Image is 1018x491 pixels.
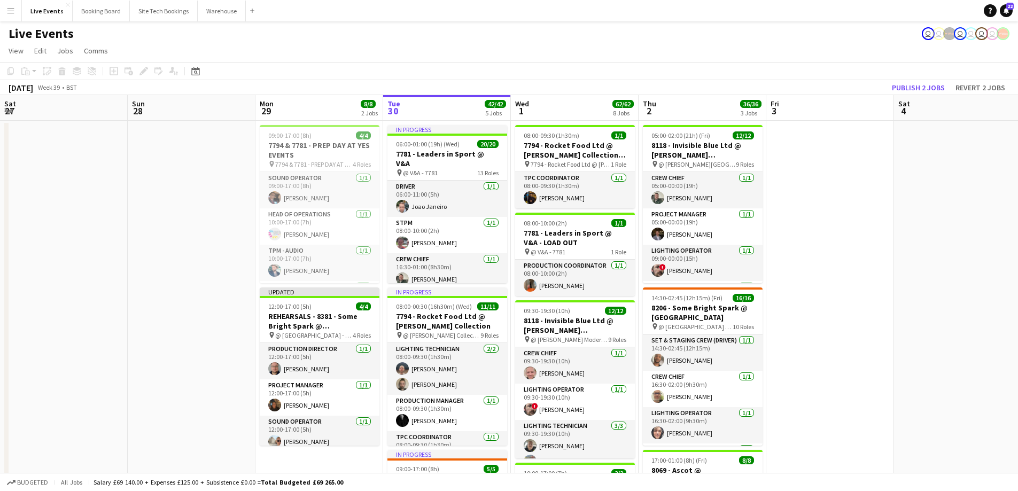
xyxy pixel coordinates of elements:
span: Edit [34,46,46,56]
app-user-avatar: Technical Department [986,27,999,40]
span: All jobs [59,478,84,486]
div: BST [66,83,77,91]
button: Site Tech Bookings [130,1,198,21]
app-user-avatar: Technical Department [975,27,988,40]
button: Booking Board [73,1,130,21]
app-user-avatar: Eden Hopkins [932,27,945,40]
span: Budgeted [17,479,48,486]
button: Live Events [22,1,73,21]
h1: Live Events [9,26,74,42]
div: [DATE] [9,82,33,93]
app-user-avatar: Alex Gill [997,27,1009,40]
a: Edit [30,44,51,58]
a: Jobs [53,44,77,58]
div: Salary £69 140.00 + Expenses £125.00 + Subsistence £0.00 = [94,478,343,486]
span: Total Budgeted £69 265.00 [261,478,343,486]
app-user-avatar: Technical Department [965,27,977,40]
button: Budgeted [5,477,50,488]
span: Jobs [57,46,73,56]
a: Comms [80,44,112,58]
button: Warehouse [198,1,246,21]
app-user-avatar: Production Managers [943,27,956,40]
app-user-avatar: Ollie Rolfe [954,27,967,40]
button: Publish 2 jobs [888,81,949,95]
a: View [4,44,28,58]
a: 22 [1000,4,1013,17]
span: 22 [1006,3,1014,10]
span: Comms [84,46,108,56]
app-user-avatar: Nadia Addada [922,27,935,40]
button: Revert 2 jobs [951,81,1009,95]
span: View [9,46,24,56]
